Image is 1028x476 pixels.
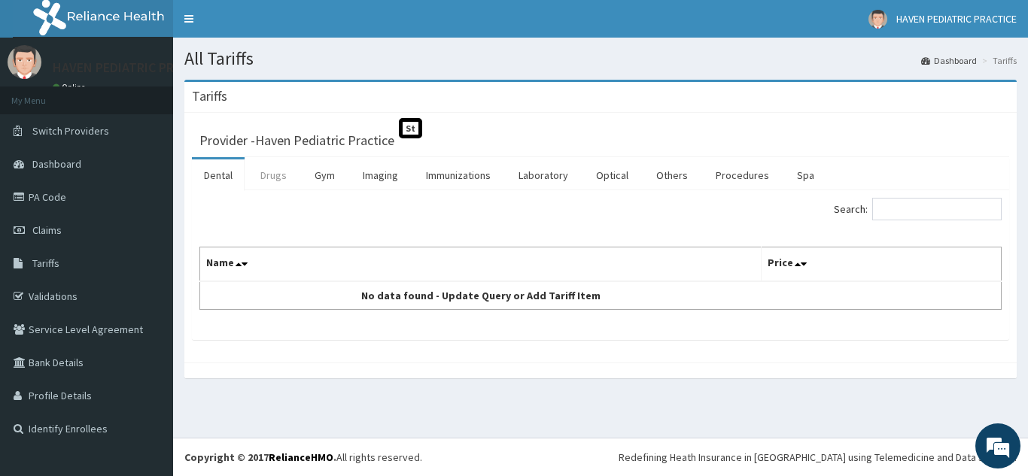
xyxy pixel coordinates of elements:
[53,61,215,74] p: HAVEN PEDIATRIC PRACTICE
[8,45,41,79] img: User Image
[32,256,59,270] span: Tariffs
[184,49,1017,68] h1: All Tariffs
[32,223,62,237] span: Claims
[173,438,1028,476] footer: All rights reserved.
[399,118,422,138] span: St
[192,89,227,103] h3: Tariffs
[184,450,336,464] strong: Copyright © 2017 .
[785,159,826,191] a: Spa
[269,450,333,464] a: RelianceHMO
[761,247,1002,282] th: Price
[192,159,245,191] a: Dental
[32,157,81,171] span: Dashboard
[506,159,580,191] a: Laboratory
[921,54,977,67] a: Dashboard
[53,82,89,92] a: Online
[32,124,109,138] span: Switch Providers
[978,54,1017,67] li: Tariffs
[200,247,762,282] th: Name
[834,198,1002,220] label: Search:
[868,10,887,29] img: User Image
[896,12,1017,26] span: HAVEN PEDIATRIC PRACTICE
[303,159,347,191] a: Gym
[619,450,1017,465] div: Redefining Heath Insurance in [GEOGRAPHIC_DATA] using Telemedicine and Data Science!
[704,159,781,191] a: Procedures
[644,159,700,191] a: Others
[414,159,503,191] a: Immunizations
[584,159,640,191] a: Optical
[248,159,299,191] a: Drugs
[351,159,410,191] a: Imaging
[872,198,1002,220] input: Search:
[200,281,762,310] td: No data found - Update Query or Add Tariff Item
[199,134,394,147] h3: Provider - Haven Pediatric Practice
